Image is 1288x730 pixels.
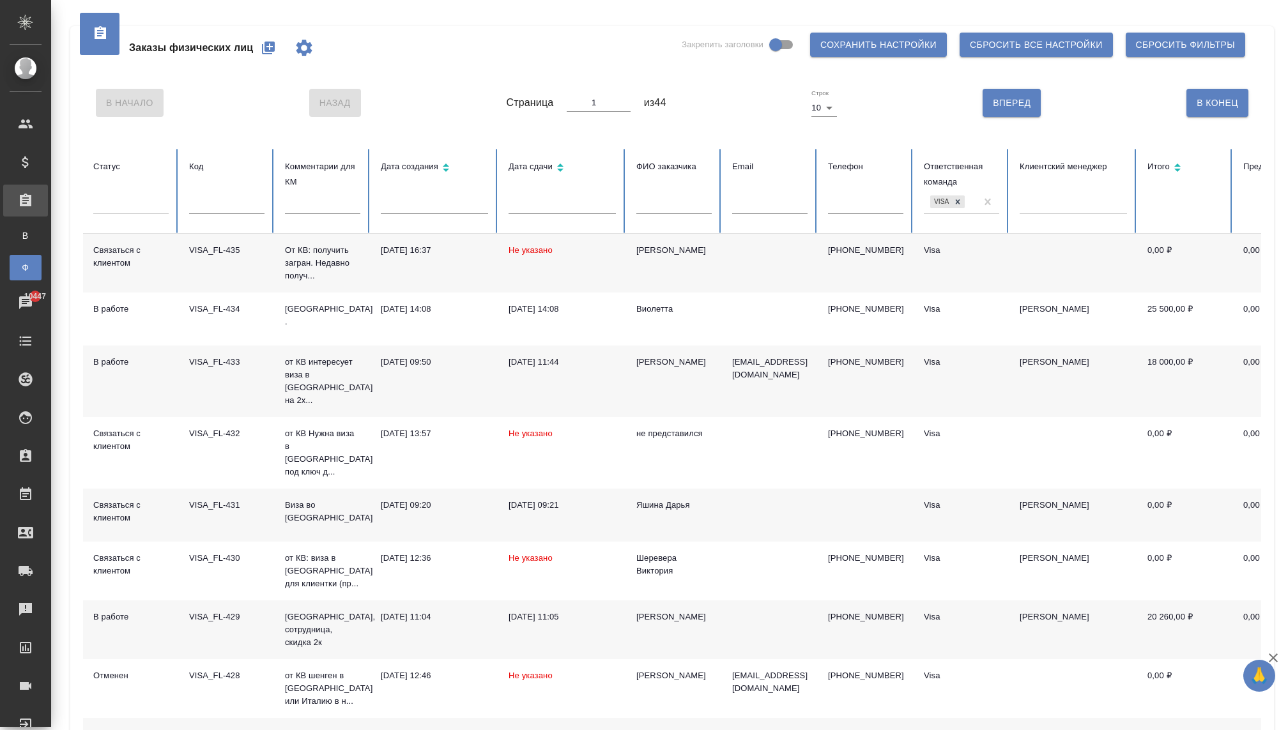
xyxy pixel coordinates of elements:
div: VISA_FL-429 [189,611,264,623]
div: [DATE] 09:20 [381,499,488,512]
td: [PERSON_NAME] [1009,293,1137,346]
td: 0,00 ₽ [1137,234,1233,293]
div: Visa [924,552,999,565]
div: [PERSON_NAME] [636,356,712,369]
p: [PHONE_NUMBER] [828,244,903,257]
td: [PERSON_NAME] [1009,600,1137,659]
p: Виза во [GEOGRAPHIC_DATA] [285,499,360,524]
div: Visa [924,499,999,512]
div: VISA_FL-432 [189,427,264,440]
td: [PERSON_NAME] [1009,489,1137,542]
p: от КВ Нужна виза в [GEOGRAPHIC_DATA] под ключ д... [285,427,360,478]
span: В [16,229,35,242]
span: Не указано [509,553,553,563]
div: [DATE] 14:08 [509,303,616,316]
div: VISA_FL-431 [189,499,264,512]
td: 20 260,00 ₽ [1137,600,1233,659]
button: Сбросить все настройки [960,33,1113,57]
div: Связаться с клиентом [93,427,169,453]
div: Код [189,159,264,174]
a: 10447 [3,287,48,319]
td: [PERSON_NAME] [1009,542,1137,600]
p: [GEOGRAPHIC_DATA], сотрудница, скидка 2к [285,611,360,649]
p: [PHONE_NUMBER] [828,356,903,369]
p: [EMAIL_ADDRESS][DOMAIN_NAME] [732,669,808,695]
div: VISA_FL-430 [189,552,264,565]
p: от КВ: виза в [GEOGRAPHIC_DATA] для клиентки (пр... [285,552,360,590]
td: [PERSON_NAME] [1009,346,1137,417]
div: Клиентский менеджер [1020,159,1127,174]
div: VISA_FL-435 [189,244,264,257]
div: Visa [924,427,999,440]
div: 10 [811,99,837,117]
td: 0,00 ₽ [1137,417,1233,489]
div: Email [732,159,808,174]
div: VISA_FL-428 [189,669,264,682]
div: [DATE] 11:44 [509,356,616,369]
span: Страница [507,95,554,110]
td: 18 000,00 ₽ [1137,346,1233,417]
td: 0,00 ₽ [1137,489,1233,542]
div: Виолетта [636,303,712,316]
p: [PHONE_NUMBER] [828,427,903,440]
div: [PERSON_NAME] [636,669,712,682]
div: [PERSON_NAME] [636,611,712,623]
div: Связаться с клиентом [93,244,169,270]
p: [EMAIL_ADDRESS][DOMAIN_NAME] [732,356,808,381]
span: В Конец [1197,95,1238,111]
span: Закрепить заголовки [682,38,763,51]
div: VISA_FL-433 [189,356,264,369]
div: VISA_FL-434 [189,303,264,316]
div: Комментарии для КМ [285,159,360,190]
div: [PERSON_NAME] [636,244,712,257]
a: Ф [10,255,42,280]
div: ФИО заказчика [636,159,712,174]
div: Visa [924,244,999,257]
div: [DATE] 12:46 [381,669,488,682]
div: Сортировка [381,159,488,178]
div: Статус [93,159,169,174]
button: Создать [253,33,284,63]
div: не представился [636,427,712,440]
div: Visa [924,669,999,682]
div: Яшина Дарья [636,499,712,512]
div: Телефон [828,159,903,174]
button: 🙏 [1243,660,1275,692]
div: [DATE] 12:36 [381,552,488,565]
p: [GEOGRAPHIC_DATA] . [285,303,360,328]
div: [DATE] 09:50 [381,356,488,369]
div: Ответственная команда [924,159,999,190]
span: Не указано [509,429,553,438]
div: Связаться с клиентом [93,552,169,577]
div: [DATE] 14:08 [381,303,488,316]
button: Сохранить настройки [810,33,947,57]
div: В работе [93,303,169,316]
div: Visa [930,195,951,209]
span: Сбросить фильтры [1136,37,1235,53]
span: 🙏 [1248,662,1270,689]
div: В работе [93,356,169,369]
div: [DATE] 13:57 [381,427,488,440]
button: Вперед [983,89,1041,117]
p: [PHONE_NUMBER] [828,669,903,682]
p: От КВ: получить загран. Недавно получ... [285,244,360,282]
a: В [10,223,42,248]
span: Ф [16,261,35,274]
div: Visa [924,611,999,623]
div: Visa [924,356,999,369]
button: Сбросить фильтры [1126,33,1245,57]
span: Сбросить все настройки [970,37,1103,53]
button: В Конец [1186,89,1248,117]
span: Сохранить настройки [820,37,937,53]
span: из 44 [644,95,666,110]
p: [PHONE_NUMBER] [828,611,903,623]
p: от КВ интересует виза в [GEOGRAPHIC_DATA] на 2х... [285,356,360,407]
div: В работе [93,611,169,623]
div: Шеревера Виктория [636,552,712,577]
td: 0,00 ₽ [1137,659,1233,718]
label: Строк [811,90,829,96]
div: [DATE] 11:04 [381,611,488,623]
span: Не указано [509,671,553,680]
div: Отменен [93,669,169,682]
span: Вперед [993,95,1031,111]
